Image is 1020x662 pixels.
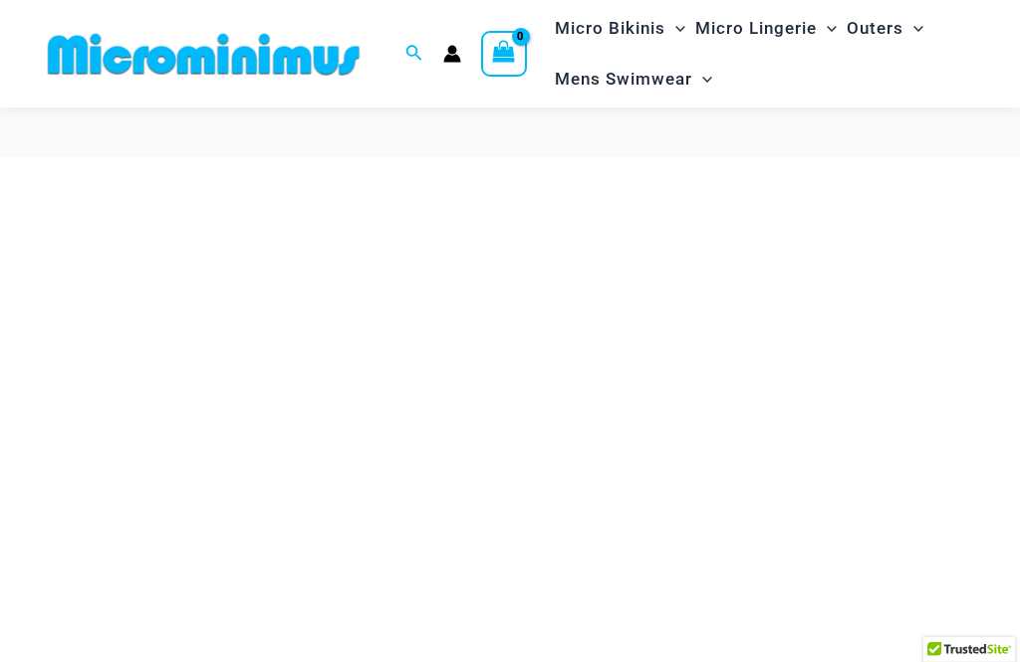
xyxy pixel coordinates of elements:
span: Menu Toggle [817,3,837,54]
a: Mens SwimwearMenu ToggleMenu Toggle [550,54,717,105]
a: Micro BikinisMenu ToggleMenu Toggle [550,3,690,54]
a: Account icon link [443,45,461,63]
span: Micro Lingerie [695,3,817,54]
span: Micro Bikinis [555,3,665,54]
a: Search icon link [405,42,423,67]
span: Outers [847,3,903,54]
span: Menu Toggle [665,3,685,54]
a: OutersMenu ToggleMenu Toggle [842,3,928,54]
a: Micro LingerieMenu ToggleMenu Toggle [690,3,842,54]
span: Menu Toggle [903,3,923,54]
a: View Shopping Cart, empty [481,31,527,77]
img: MM SHOP LOGO FLAT [40,32,368,77]
span: Menu Toggle [692,54,712,105]
span: Mens Swimwear [555,54,692,105]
